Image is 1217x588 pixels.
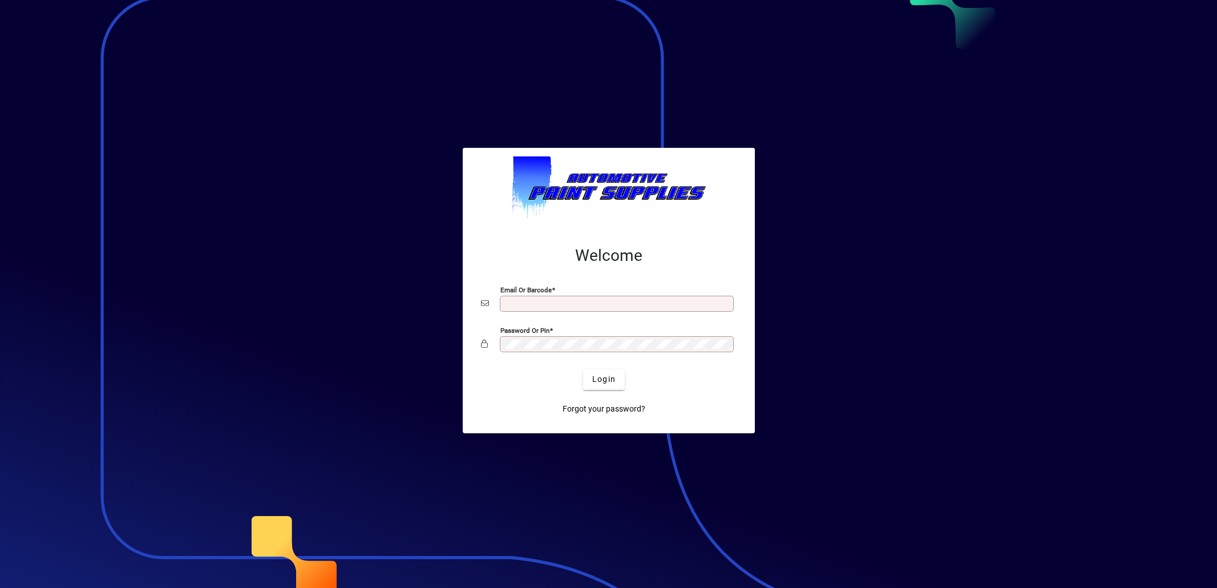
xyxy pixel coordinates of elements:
span: Login [592,373,616,385]
mat-label: Password or Pin [500,326,549,334]
mat-label: Email or Barcode [500,285,552,293]
button: Login [583,369,625,390]
h2: Welcome [481,246,737,265]
span: Forgot your password? [563,403,645,415]
a: Forgot your password? [558,399,650,420]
